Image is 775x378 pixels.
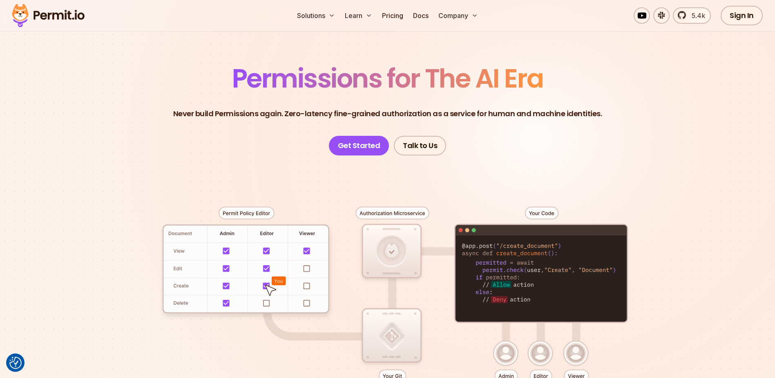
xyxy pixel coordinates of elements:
button: Company [435,7,481,24]
img: Revisit consent button [9,357,22,369]
a: Talk to Us [394,136,446,155]
a: Pricing [379,7,406,24]
button: Consent Preferences [9,357,22,369]
a: Get Started [329,136,389,155]
button: Learn [342,7,375,24]
button: Solutions [294,7,338,24]
p: Never build Permissions again. Zero-latency fine-grained authorization as a service for human and... [173,108,602,119]
span: Permissions for The AI Era [232,60,543,97]
a: Sign In [721,6,763,25]
a: Docs [410,7,432,24]
img: Permit logo [8,2,88,29]
span: 5.4k [687,11,705,20]
a: 5.4k [673,7,711,24]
